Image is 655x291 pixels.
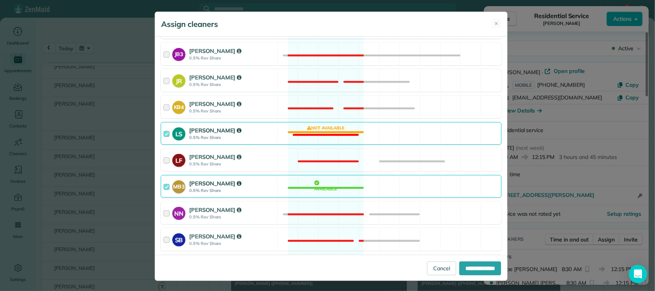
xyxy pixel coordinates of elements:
strong: [PERSON_NAME] [189,206,241,213]
strong: 0.5% Rev Share [189,108,275,114]
strong: 0.5% Rev Share [189,161,275,167]
strong: [PERSON_NAME] [189,74,241,81]
strong: SB [172,233,185,245]
strong: [PERSON_NAME] [189,153,241,160]
strong: JR [172,74,185,86]
strong: KB4 [172,101,185,111]
strong: 0.5% Rev Share [189,188,275,193]
h5: Assign cleaners [161,19,218,30]
strong: [PERSON_NAME] [189,233,241,240]
div: Open Intercom Messenger [629,265,647,283]
strong: LS [172,127,185,139]
strong: NN [172,207,185,218]
strong: [PERSON_NAME] [189,47,241,55]
strong: 0.5% Rev Share [189,82,275,87]
strong: 0.5% Rev Share [189,55,275,61]
strong: [PERSON_NAME] [189,100,241,107]
strong: [PERSON_NAME] [189,180,241,187]
span: ✕ [494,20,498,28]
strong: [PERSON_NAME] [189,127,241,134]
strong: 0.5% Rev Share [189,214,275,220]
strong: 0.5% Rev Share [189,135,275,140]
a: Cancel [427,261,456,275]
strong: JB3 [172,48,185,58]
strong: 0.5% Rev Share [189,241,275,246]
strong: MB3 [172,180,185,191]
strong: LF [172,154,185,165]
